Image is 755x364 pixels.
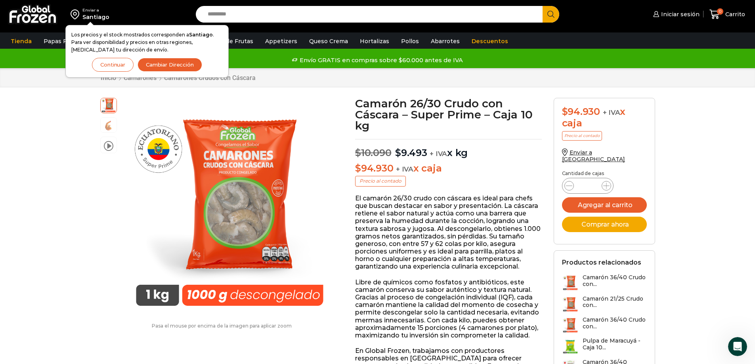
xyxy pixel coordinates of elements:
a: Camarones Crudos con Cáscara [164,74,256,82]
p: Precio al contado [355,176,406,186]
a: Appetizers [261,34,301,49]
div: Enviar a [82,8,109,13]
a: Camarones [123,74,157,82]
button: Comprar ahora [562,217,647,232]
button: Continuar [92,58,134,72]
img: address-field-icon.svg [71,8,82,21]
a: Tienda [7,34,36,49]
a: Inicio [100,74,117,82]
a: Abarrotes [427,34,464,49]
p: Los precios y el stock mostrados corresponden a . Para ver disponibilidad y precios en otras regi... [71,31,223,54]
bdi: 10.090 [355,147,391,158]
span: $ [395,147,401,158]
span: + IVA [396,165,413,173]
bdi: 94.930 [355,162,393,174]
a: Queso Crema [305,34,352,49]
h3: Pulpa de Maracuyá - Caja 10... [583,337,647,351]
bdi: 94.930 [562,106,600,117]
span: $ [355,162,361,174]
span: 0 [717,8,723,15]
p: Pasa el mouse por encima de la imagen para aplicar zoom [100,323,344,329]
span: camaron-con-cascara [101,118,117,133]
a: Enviar a [GEOGRAPHIC_DATA] [562,149,625,163]
a: Pulpa de Frutas [204,34,257,49]
a: Camarón 21/25 Crudo con... [562,295,647,313]
div: 1 / 3 [121,98,338,315]
bdi: 9.493 [395,147,427,158]
button: Search button [543,6,559,23]
h3: Camarón 21/25 Crudo con... [583,295,647,309]
h3: Camarón 36/40 Crudo con... [583,274,647,288]
a: Pollos [397,34,423,49]
a: 0 Carrito [707,5,747,24]
span: + IVA [430,150,447,158]
input: Product quantity [580,180,595,191]
span: $ [562,106,568,117]
button: Agregar al carrito [562,197,647,213]
iframe: Intercom live chat [728,337,747,356]
span: + IVA [603,109,620,116]
h3: Camarón 36/40 Crudo con... [583,316,647,330]
p: Precio al contado [562,131,602,141]
p: x kg [355,139,542,159]
a: Camarón 36/40 Crudo con... [562,316,647,334]
a: Papas Fritas [40,34,84,49]
h1: Camarón 26/30 Crudo con Cáscara – Super Prime – Caja 10 kg [355,98,542,131]
span: Iniciar sesión [659,10,700,18]
p: Libre de químicos como fosfatos y antibióticos, este camarón conserva su sabor auténtico y textur... [355,278,542,339]
span: PM04005013 [101,97,117,113]
img: PM04005013 [121,98,338,315]
h2: Productos relacionados [562,259,641,266]
strong: Santiago [189,32,213,38]
a: Descuentos [468,34,512,49]
a: Camarón 36/40 Crudo con... [562,274,647,291]
p: Cantidad de cajas [562,171,647,176]
span: $ [355,147,361,158]
div: Santiago [82,13,109,21]
a: Iniciar sesión [651,6,700,22]
p: x caja [355,163,542,174]
nav: Breadcrumb [100,74,256,82]
a: Hortalizas [356,34,393,49]
div: x caja [562,106,647,129]
button: Cambiar Dirección [138,58,202,72]
a: Pulpa de Maracuyá - Caja 10... [562,337,647,354]
span: Carrito [723,10,745,18]
p: El camarón 26/30 crudo con cáscara es ideal para chefs que buscan destacar en sabor y presentació... [355,194,542,271]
